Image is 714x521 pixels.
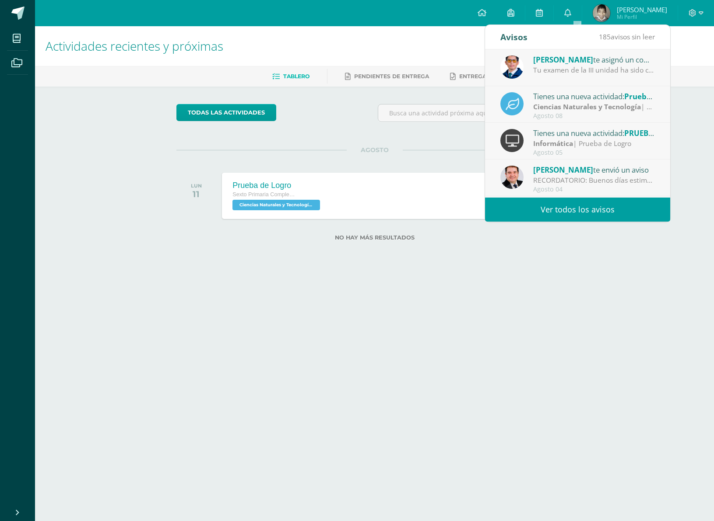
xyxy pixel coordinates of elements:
[533,175,655,185] div: RECORDATORIO: Buenos días estimados Padres y Madres de familia Les recordamos que la hora de sali...
[533,102,655,112] div: | Prueba de Logro
[46,38,223,54] span: Actividades recientes y próximas
[533,149,655,156] div: Agosto 05
[593,4,610,22] img: 40853bcf830787273e658573f2f10ccb.png
[617,5,667,14] span: [PERSON_NAME]
[533,127,655,139] div: Tienes una nueva actividad:
[459,73,498,80] span: Entregadas
[378,104,572,122] input: Busca una actividad próxima aquí...
[232,191,298,198] span: Sexto Primaria Complementaria
[533,112,655,120] div: Agosto 08
[232,181,322,190] div: Prueba de Logro
[533,139,573,148] strong: Informática
[191,183,202,189] div: LUN
[272,69,310,83] a: Tablero
[283,73,310,80] span: Tablero
[500,25,528,49] div: Avisos
[347,146,403,154] span: AGOSTO
[533,139,655,149] div: | Prueba de Logro
[176,104,276,121] a: todas las Actividades
[485,198,670,222] a: Ver todos los avisos
[624,91,684,101] span: Prueba de Logro
[599,32,655,42] span: avisos sin leer
[450,69,498,83] a: Entregadas
[617,13,667,21] span: Mi Perfil
[354,73,429,80] span: Pendientes de entrega
[533,65,655,75] div: Tu examen de la III unidad ha sido calificado.
[533,55,593,65] span: [PERSON_NAME]
[176,234,573,241] label: No hay más resultados
[345,69,429,83] a: Pendientes de entrega
[500,166,524,189] img: 57933e79c0f622885edf5cfea874362b.png
[533,102,641,111] strong: Ciencias Naturales y Tecnología
[500,56,524,79] img: 059ccfba660c78d33e1d6e9d5a6a4bb6.png
[533,186,655,193] div: Agosto 04
[191,189,202,199] div: 11
[533,164,655,175] div: te envió un aviso
[599,32,611,42] span: 185
[533,54,655,65] div: te asignó un comentario en 'PRUEBA DE LOGRO-III UNIDAD.' para 'Comunicación y Lenguaje L.1'
[533,90,655,102] div: Tienes una nueva actividad:
[533,165,593,175] span: [PERSON_NAME]
[232,200,320,210] span: Ciencias Naturales y Tecnología 'C'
